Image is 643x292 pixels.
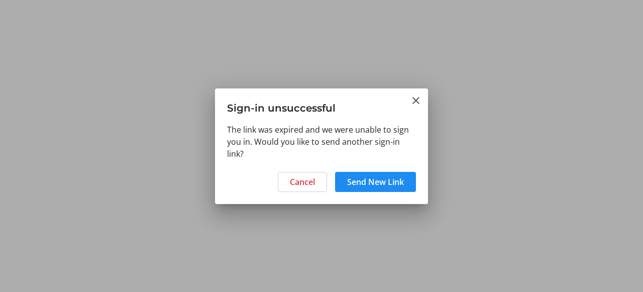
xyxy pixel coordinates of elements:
div: The link was expired and we were unable to sign you in. Would you like to send another sign-in link? [215,124,428,166]
button: Send New Link [335,172,416,192]
button: Cancel [278,172,327,192]
span: Send New Link [347,176,404,188]
span: Cancel [290,176,315,188]
h3: Sign-in unsuccessful [215,88,428,123]
button: Close [410,94,422,107]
